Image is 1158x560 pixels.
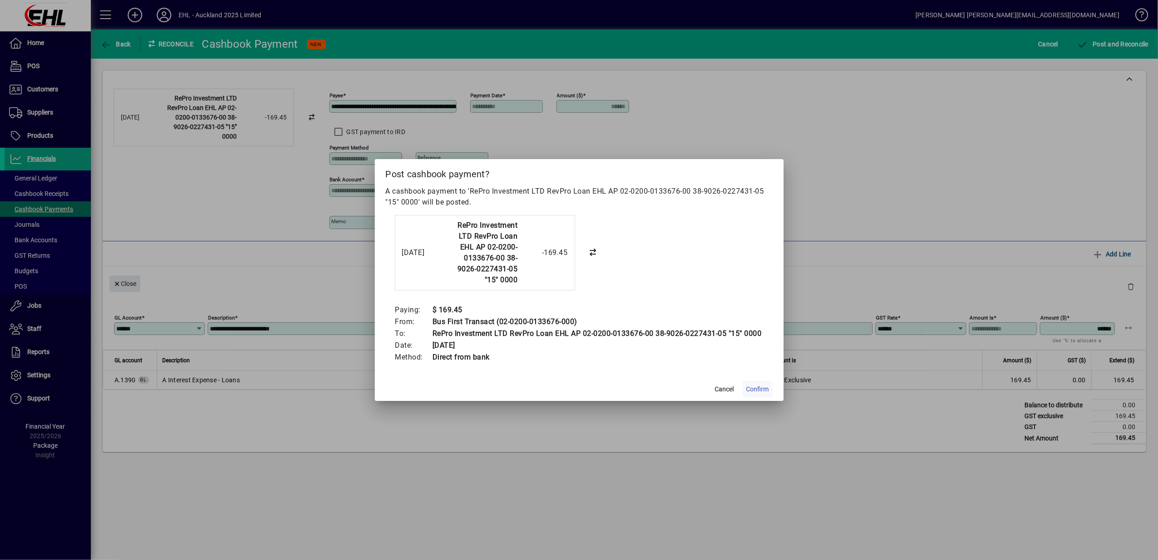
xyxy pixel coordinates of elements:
h2: Post cashbook payment? [375,159,784,185]
div: [DATE] [402,247,438,258]
strong: RePro Investment LTD RevPro Loan EHL AP 02-0200-0133676-00 38-9026-0227431-05 "15" 0000 [457,221,518,284]
span: Confirm [746,385,769,394]
div: -169.45 [522,247,568,258]
td: Date: [395,340,432,351]
td: RePro Investment LTD RevPro Loan EHL AP 02-0200-0133676-00 38-9026-0227431-05 "15" 0000 [432,328,762,340]
td: Direct from bank [432,351,762,363]
span: Cancel [715,385,734,394]
td: Bus First Transact (02-0200-0133676-000) [432,316,762,328]
button: Cancel [710,381,739,397]
td: Paying: [395,304,432,316]
td: [DATE] [432,340,762,351]
td: $ 169.45 [432,304,762,316]
p: A cashbook payment to 'RePro Investment LTD RevPro Loan EHL AP 02-0200-0133676-00 38-9026-0227431... [386,186,773,208]
td: To: [395,328,432,340]
button: Confirm [743,381,773,397]
td: From: [395,316,432,328]
td: Method: [395,351,432,363]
